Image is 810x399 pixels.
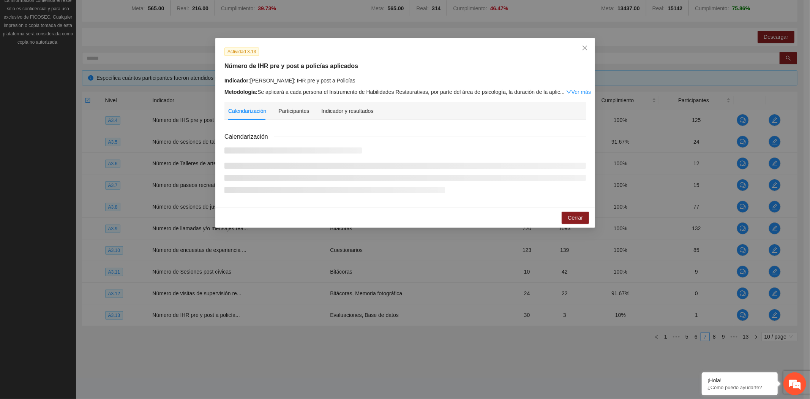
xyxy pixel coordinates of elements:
strong: Metodología: [224,89,257,95]
span: close [582,45,588,51]
strong: Indicador: [224,78,250,84]
a: Expand [566,89,591,95]
span: Cerrar [568,214,583,222]
button: Close [575,38,595,59]
span: Estamos en línea. [44,101,105,178]
div: ¡Hola! [707,377,772,383]
span: ... [560,89,565,95]
p: ¿Cómo puedo ayudarte? [707,385,772,390]
h5: Número de IHR pre y post a policías aplicados [224,62,586,71]
div: Se aplicará a cada persona el Instrumento de Habilidades Restaurativas, por parte del área de psi... [224,88,586,96]
div: Chatee con nosotros ahora [39,39,128,49]
div: Minimizar ventana de chat en vivo [125,4,143,22]
div: Calendarización [228,107,266,115]
div: Indicador y resultados [321,107,373,115]
div: [PERSON_NAME]: IHR pre y post a Policías [224,76,586,85]
button: Cerrar [562,212,589,224]
span: Actividad 3.13 [224,47,259,56]
span: Calendarización [224,132,274,141]
textarea: Escriba su mensaje y pulse “Intro” [4,207,145,234]
div: Participantes [278,107,309,115]
span: down [566,89,571,95]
